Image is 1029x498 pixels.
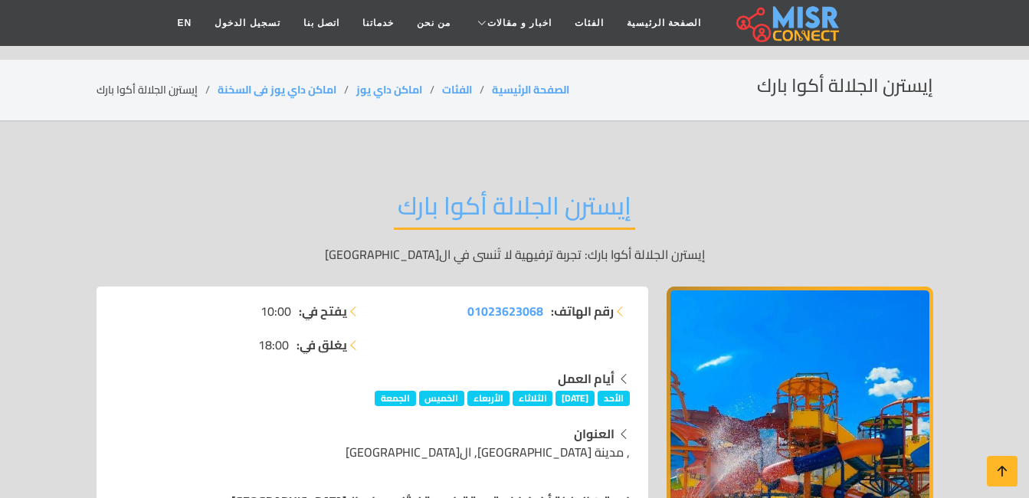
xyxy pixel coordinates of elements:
strong: يغلق في: [297,336,347,354]
a: اماكن داي يوز [356,80,422,100]
span: الأحد [598,391,630,406]
p: إيسترن الجلالة أكوا بارك: تجربة ترفيهية لا تُنسى في ال[GEOGRAPHIC_DATA] [97,245,933,264]
a: EN [166,8,204,38]
span: الثلاثاء [513,391,553,406]
span: الجمعة [375,391,416,406]
span: [DATE] [555,391,595,406]
a: خدماتنا [351,8,405,38]
a: الصفحة الرئيسية [615,8,713,38]
h2: إيسترن الجلالة أكوا بارك [394,191,635,230]
h2: إيسترن الجلالة أكوا بارك [757,75,933,97]
a: الفئات [442,80,472,100]
a: من نحن [405,8,462,38]
strong: أيام العمل [558,367,614,390]
li: إيسترن الجلالة أكوا بارك [97,82,218,98]
a: اتصل بنا [292,8,351,38]
a: الصفحة الرئيسية [492,80,569,100]
span: 18:00 [258,336,289,354]
strong: يفتح في: [299,302,347,320]
img: main.misr_connect [736,4,839,42]
span: , مدينة [GEOGRAPHIC_DATA], ال[GEOGRAPHIC_DATA] [346,441,630,464]
span: اخبار و مقالات [487,16,552,30]
a: 01023623068 [467,302,543,320]
a: الفئات [563,8,615,38]
span: الأربعاء [467,391,510,406]
strong: رقم الهاتف: [551,302,614,320]
span: الخميس [419,391,465,406]
span: 01023623068 [467,300,543,323]
a: اخبار و مقالات [462,8,563,38]
a: اماكن داي يوز فى السخنة [218,80,336,100]
strong: العنوان [574,422,614,445]
a: تسجيل الدخول [203,8,291,38]
span: 10:00 [261,302,291,320]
